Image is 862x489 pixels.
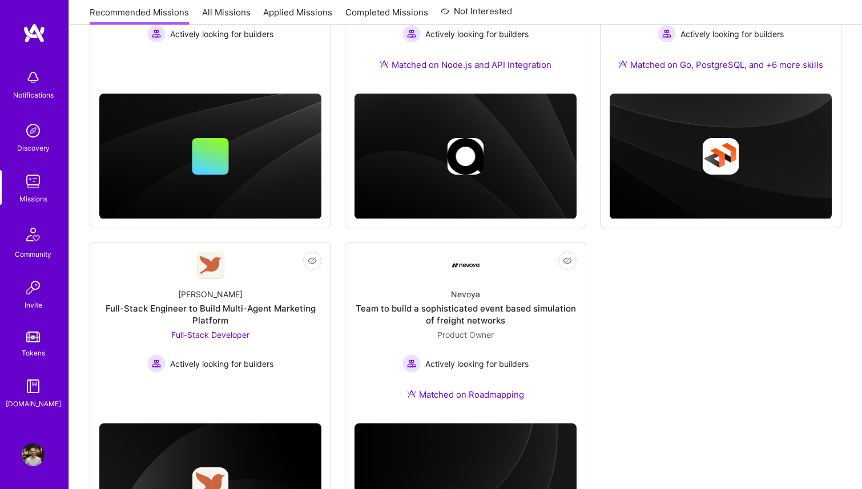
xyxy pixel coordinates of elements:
div: Matched on Go, PostgreSQL, and +6 more skills [618,59,823,71]
div: Nevoya [451,288,480,300]
img: cover [99,94,321,219]
div: Full-Stack Engineer to Build Multi-Agent Marketing Platform [99,302,321,326]
div: Team to build a sophisticated event based simulation of freight networks [355,302,577,326]
a: Completed Missions [345,6,428,25]
img: Actively looking for builders [402,25,421,43]
i: icon EyeClosed [563,256,572,265]
div: Matched on Node.js and API Integration [380,59,551,71]
div: [PERSON_NAME] [178,288,243,300]
img: teamwork [22,170,45,193]
span: Actively looking for builders [425,358,529,370]
span: Actively looking for builders [170,358,273,370]
img: Community [19,221,47,248]
img: cover [355,94,577,219]
img: cover [610,94,832,219]
img: guide book [22,375,45,398]
img: Ateam Purple Icon [380,59,389,68]
img: Company logo [448,138,484,175]
img: Ateam Purple Icon [407,389,416,398]
img: discovery [22,119,45,142]
i: icon EyeClosed [308,256,317,265]
img: tokens [26,332,40,342]
div: Missions [19,193,47,205]
span: Actively looking for builders [170,28,273,40]
div: Invite [25,299,42,311]
div: Community [15,248,51,260]
img: Company Logo [197,252,224,279]
span: Actively looking for builders [680,28,784,40]
a: Applied Missions [263,6,332,25]
img: Ateam Purple Icon [618,59,627,68]
img: Company Logo [452,263,480,268]
img: Company logo [703,138,739,175]
a: All Missions [202,6,251,25]
div: [DOMAIN_NAME] [6,398,61,410]
div: Discovery [17,142,50,154]
img: Actively looking for builders [402,354,421,373]
img: logo [23,23,46,43]
img: bell [22,66,45,89]
img: Invite [22,276,45,299]
a: User Avatar [19,443,47,466]
span: Product Owner [437,330,494,340]
img: Actively looking for builders [147,25,166,43]
div: Notifications [13,89,54,101]
img: Actively looking for builders [658,25,676,43]
a: Not Interested [441,5,512,25]
img: Actively looking for builders [147,354,166,373]
a: Recommended Missions [90,6,189,25]
div: Matched on Roadmapping [407,389,524,401]
span: Actively looking for builders [425,28,529,40]
span: Full-Stack Developer [171,330,249,340]
a: Company Logo[PERSON_NAME]Full-Stack Engineer to Build Multi-Agent Marketing PlatformFull-Stack De... [99,252,321,395]
img: User Avatar [22,443,45,466]
div: Tokens [22,347,45,359]
a: Company LogoNevoyaTeam to build a sophisticated event based simulation of freight networksProduct... [355,252,577,414]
